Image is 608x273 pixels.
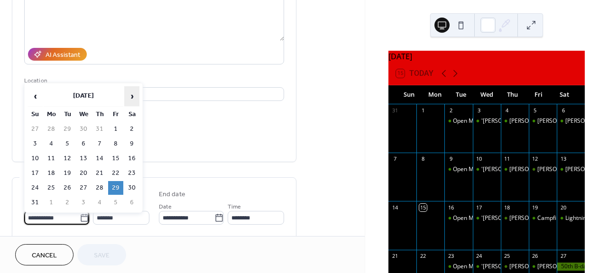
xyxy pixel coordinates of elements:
div: 5 [532,107,539,114]
th: We [76,108,91,121]
td: 4 [44,137,59,151]
div: '[PERSON_NAME] [481,214,527,222]
td: 24 [28,181,43,195]
div: 24 [476,253,483,260]
div: '[PERSON_NAME] [481,263,527,271]
div: 8 [419,155,426,163]
div: Open Mic Night!! [444,117,472,125]
td: 16 [124,152,139,165]
div: [PERSON_NAME] [537,263,582,271]
div: Lightning Strikes [557,214,585,222]
td: 17 [28,166,43,180]
div: 22 [419,253,426,260]
div: AI Assistant [46,50,80,60]
div: 14 [391,204,398,211]
div: [DATE] [388,51,585,62]
td: 1 [44,196,59,209]
span: › [125,87,139,106]
span: Cancel [32,251,57,261]
div: [PERSON_NAME] [509,117,554,125]
div: Campfire Radio [529,214,557,222]
div: 21 [391,253,398,260]
div: Open Mic Night!! [453,117,497,125]
div: 6 [560,107,567,114]
span: ‹ [28,87,42,106]
td: 22 [108,166,123,180]
div: Fred Cichy [529,263,557,271]
div: Al Monti Trio [529,165,557,173]
div: 'KJ Armando' Karaoke [473,117,501,125]
div: Thu [499,85,525,104]
th: Fr [108,108,123,121]
div: Meagan Tubb [557,165,585,173]
div: Campfire Radio [537,214,578,222]
td: 8 [108,137,123,151]
div: [PERSON_NAME] [509,263,554,271]
div: Open Mic Night!! [453,165,497,173]
div: [PERSON_NAME] 'Duo' [537,117,597,125]
div: 25 [504,253,511,260]
div: Ryker Pantano [501,165,529,173]
div: 3 [476,107,483,114]
td: 19 [60,166,75,180]
td: 6 [76,137,91,151]
td: 28 [44,122,59,136]
td: 29 [60,122,75,136]
td: 29 [108,181,123,195]
div: 11 [504,155,511,163]
td: 15 [108,152,123,165]
td: 27 [76,181,91,195]
div: '[PERSON_NAME] [481,117,527,125]
th: Mo [44,108,59,121]
td: 23 [124,166,139,180]
div: '[PERSON_NAME] [481,165,527,173]
th: Tu [60,108,75,121]
div: 'KJ Armando' Karaoke [473,263,501,271]
span: Date [159,202,172,212]
td: 4 [92,196,107,209]
div: 13 [560,155,567,163]
div: Al Monti [501,214,529,222]
td: 14 [92,152,107,165]
td: 5 [60,137,75,151]
button: AI Assistant [28,48,87,61]
td: 26 [60,181,75,195]
td: 2 [60,196,75,209]
div: Open Mic Night!! [453,263,497,271]
div: 'KJ Armando' Karaoke [473,214,501,222]
div: Sid Grimes 'Duo' [529,117,557,125]
td: 12 [60,152,75,165]
th: Sa [124,108,139,121]
div: 4 [504,107,511,114]
div: Open Mic Night!! [444,214,472,222]
div: 7 [391,155,398,163]
div: 19 [532,204,539,211]
div: Gigi Worth [501,117,529,125]
td: 13 [76,152,91,165]
span: Time [228,202,241,212]
button: Cancel [15,244,74,265]
td: 18 [44,166,59,180]
div: 16 [447,204,454,211]
th: [DATE] [44,86,123,107]
div: Open Mic Night!! [453,214,497,222]
div: Tue [448,85,474,104]
div: 12 [532,155,539,163]
div: 9 [447,155,454,163]
div: 31 [391,107,398,114]
div: 50th B-day Party [557,263,585,271]
div: Morgan Obenhaus [557,117,585,125]
td: 31 [28,196,43,209]
div: 17 [476,204,483,211]
td: 25 [44,181,59,195]
td: 1 [108,122,123,136]
div: Frank Iarossi [501,263,529,271]
div: Open Mic Night!! [444,263,472,271]
div: 20 [560,204,567,211]
td: 10 [28,152,43,165]
div: 15 [419,204,426,211]
td: 6 [124,196,139,209]
div: Sat [551,85,577,104]
div: [PERSON_NAME] [509,165,554,173]
th: Su [28,108,43,121]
